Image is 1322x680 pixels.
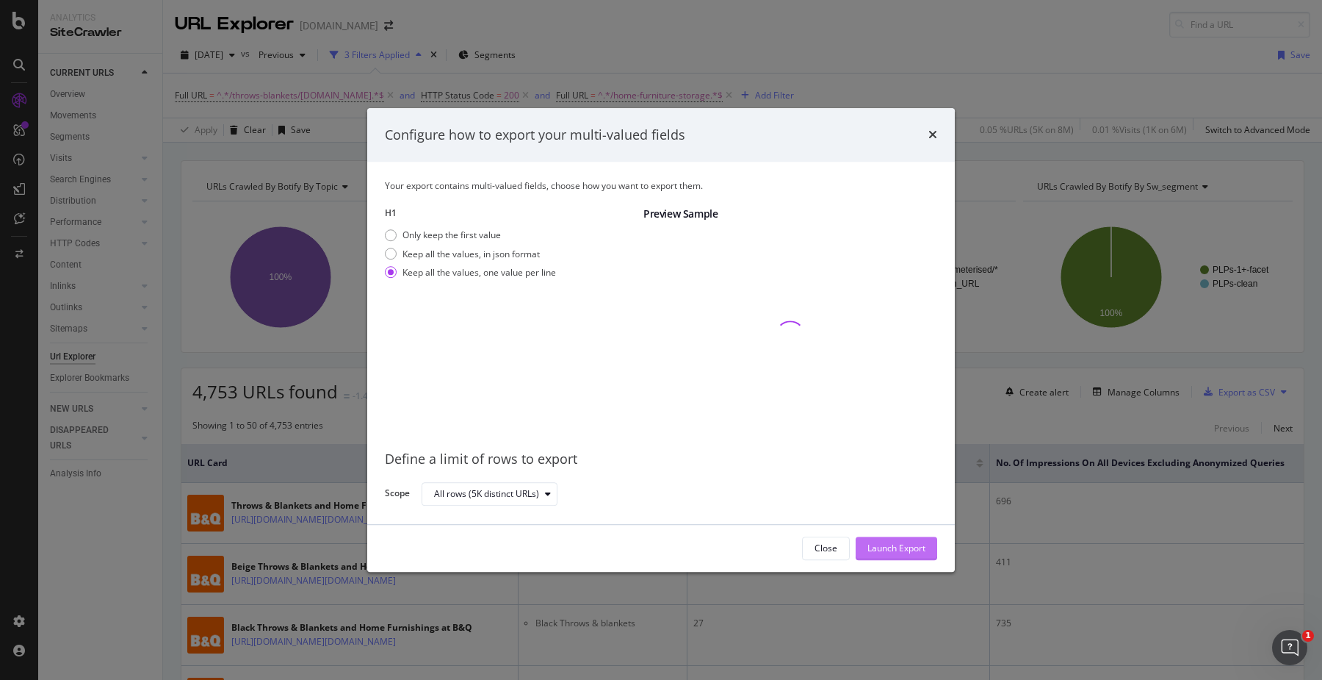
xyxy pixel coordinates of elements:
[367,108,955,573] div: modal
[402,266,556,279] div: Keep all the values, one value per line
[402,229,501,242] div: Only keep the first value
[402,248,540,260] div: Keep all the values, in json format
[928,126,937,145] div: times
[434,490,539,498] div: All rows (5K distinct URLs)
[385,248,556,260] div: Keep all the values, in json format
[385,451,937,470] div: Define a limit of rows to export
[422,482,557,506] button: All rows (5K distinct URLs)
[385,229,556,242] div: Only keep the first value
[867,543,925,555] div: Launch Export
[385,179,937,192] div: Your export contains multi-valued fields, choose how you want to export them.
[385,487,410,503] label: Scope
[643,207,937,222] div: Preview Sample
[385,126,685,145] div: Configure how to export your multi-valued fields
[1272,630,1307,665] iframe: Intercom live chat
[385,207,632,220] label: H1
[802,537,850,560] button: Close
[856,537,937,560] button: Launch Export
[1302,630,1314,642] span: 1
[814,543,837,555] div: Close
